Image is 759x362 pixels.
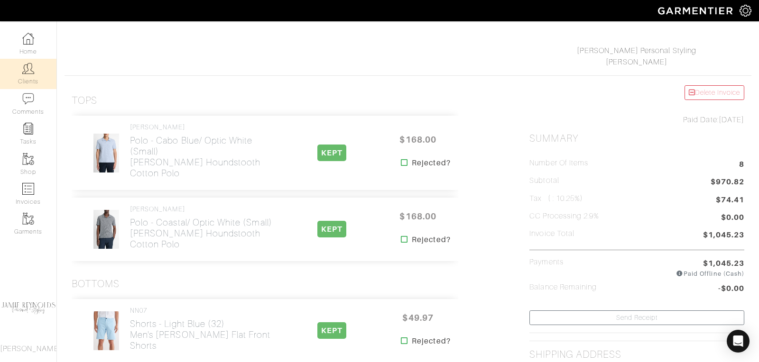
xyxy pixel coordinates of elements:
[711,176,744,189] span: $970.82
[529,258,563,274] h5: Payments
[529,133,744,145] h2: Summary
[685,85,744,100] a: Delete Invoice
[130,307,278,351] a: NN07 Shorts - Light Blue (32)Men's [PERSON_NAME] Flat Front Shorts
[683,116,719,124] span: Paid Date:
[130,205,278,213] h4: [PERSON_NAME]
[529,229,574,238] h5: Invoice Total
[529,114,744,126] div: [DATE]
[317,221,346,237] span: KEPT
[22,93,34,105] img: comment-icon-a0a6a9ef722e966f86d9cbdc48e553b5cf19dbc54f86b18d962a5391bc8f6eb6.png
[721,212,744,225] span: $0.00
[739,159,744,172] span: 8
[703,258,744,269] span: $1,045.23
[22,153,34,165] img: garments-icon-b7da505a4dc4fd61783c78ac3ca0ef83fa9d6f193b1c9dc38574b1d14d53ca28.png
[529,176,559,185] h5: Subtotal
[22,123,34,135] img: reminder-icon-8004d30b9f0a5d33ae49ab947aed9ed385cf756f9e5892f1edd6e32f2345188e.png
[22,183,34,195] img: orders-icon-0abe47150d42831381b5fb84f609e132dff9fe21cb692f30cb5eec754e2cba89.png
[740,5,751,17] img: gear-icon-white-bd11855cb880d31180b6d7d6211b90ccbf57a29d726f0c71d8c61bd08dd39cc2.png
[130,123,278,179] a: [PERSON_NAME] Polo - Cabo Blue/ Optic White (Small)[PERSON_NAME] Houndstooth Cotton Polo
[716,194,744,206] span: $74.41
[389,206,446,226] span: $168.00
[130,123,278,131] h4: [PERSON_NAME]
[529,159,588,168] h5: Number of Items
[412,157,450,169] strong: Rejected?
[577,46,696,55] a: [PERSON_NAME] Personal Styling
[93,311,119,351] img: ETJD2oyF6PMgTQKak8eM3ANp
[529,194,583,203] h5: Tax ( : 10.25%)
[93,133,119,173] img: EhuHvLyLbLhTD1cwwggpvHfT
[653,2,740,19] img: garmentier-logo-header-white-b43fb05a5012e4ada735d5af1a66efaba907eab6374d6393d1fbf88cb4ef424d.png
[412,234,450,245] strong: Rejected?
[529,212,599,221] h5: CC Processing 2.9%
[412,335,450,347] strong: Rejected?
[606,58,667,66] a: [PERSON_NAME]
[130,217,278,250] h2: Polo - Coastal/ Optic White (Small) [PERSON_NAME] Houndstooth Cotton Polo
[22,33,34,45] img: dashboard-icon-dbcd8f5a0b271acd01030246c82b418ddd0df26cd7fceb0bd07c9910d44c42f6.png
[72,95,97,107] h3: Tops
[529,310,744,325] a: Send Receipt
[130,205,278,250] a: [PERSON_NAME] Polo - Coastal/ Optic White (Small)[PERSON_NAME] Houndstooth Cotton Polo
[676,269,744,278] div: Paid Offline (Cash)
[130,135,278,179] h2: Polo - Cabo Blue/ Optic White (Small) [PERSON_NAME] Houndstooth Cotton Polo
[22,213,34,225] img: garments-icon-b7da505a4dc4fd61783c78ac3ca0ef83fa9d6f193b1c9dc38574b1d14d53ca28.png
[130,307,278,315] h4: NN07
[703,229,744,242] span: $1,045.23
[727,330,750,353] div: Open Intercom Messenger
[317,322,346,339] span: KEPT
[317,145,346,161] span: KEPT
[130,318,278,351] h2: Shorts - Light Blue (32) Men's [PERSON_NAME] Flat Front Shorts
[529,349,621,361] h2: Shipping Address
[22,63,34,74] img: clients-icon-6bae9207a08558b7cb47a8932f037763ab4055f8c8b6bfacd5dc20c3e0201464.png
[529,283,597,292] h5: Balance Remaining
[718,283,744,296] span: -$0.00
[389,129,446,150] span: $168.00
[93,209,119,249] img: g4EBtYmusgxyyaBKFYa6FxrQ
[72,278,120,290] h3: Bottoms
[389,308,446,328] span: $49.97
